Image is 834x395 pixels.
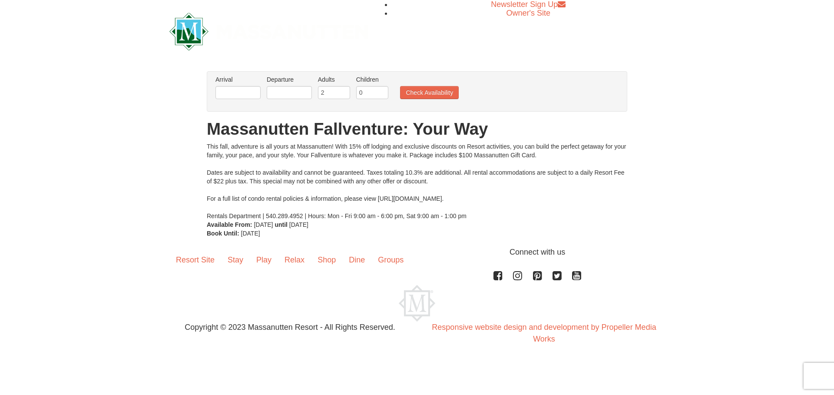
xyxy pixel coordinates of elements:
strong: Available From: [207,221,252,228]
strong: Book Until: [207,230,239,237]
label: Arrival [215,75,261,84]
span: [DATE] [241,230,260,237]
span: [DATE] [254,221,273,228]
a: Responsive website design and development by Propeller Media Works [432,323,656,343]
a: Stay [221,246,250,273]
a: Massanutten Resort [169,20,368,40]
label: Children [356,75,388,84]
strong: until [275,221,288,228]
a: Groups [371,246,410,273]
a: Relax [278,246,311,273]
p: Copyright © 2023 Massanutten Resort - All Rights Reserved. [163,322,417,333]
a: Dine [342,246,371,273]
a: Owner's Site [506,9,550,17]
a: Shop [311,246,342,273]
button: Check Availability [400,86,459,99]
span: [DATE] [289,221,308,228]
img: Massanutten Resort Logo [399,285,435,322]
img: Massanutten Resort Logo [169,13,368,50]
p: Connect with us [169,246,665,258]
h1: Massanutten Fallventure: Your Way [207,120,627,138]
label: Adults [318,75,350,84]
label: Departure [267,75,312,84]
div: This fall, adventure is all yours at Massanutten! With 15% off lodging and exclusive discounts on... [207,142,627,220]
a: Resort Site [169,246,221,273]
a: Play [250,246,278,273]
